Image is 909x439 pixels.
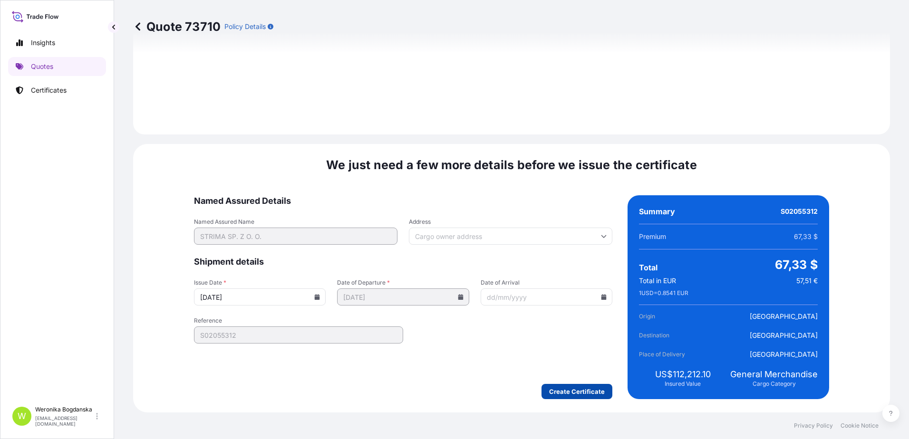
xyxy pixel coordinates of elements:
[639,263,658,272] span: Total
[194,195,612,207] span: Named Assured Details
[750,331,818,340] span: [GEOGRAPHIC_DATA]
[655,369,711,380] span: US$112,212.10
[194,288,326,305] input: dd/mm/yyyy
[8,33,106,52] a: Insights
[35,415,94,427] p: [EMAIL_ADDRESS][DOMAIN_NAME]
[549,387,605,396] p: Create Certificate
[794,422,833,429] a: Privacy Policy
[409,228,612,245] input: Cargo owner address
[665,380,701,388] span: Insured Value
[31,38,55,48] p: Insights
[8,57,106,76] a: Quotes
[409,218,612,226] span: Address
[796,276,818,286] span: 57,51 €
[326,157,697,172] span: We just need a few more details before we issue the certificate
[194,279,326,286] span: Issue Date
[194,317,403,324] span: Reference
[194,218,397,226] span: Named Assured Name
[337,279,469,286] span: Date of Departure
[194,326,403,344] input: Your internal reference
[639,331,692,340] span: Destination
[542,384,612,399] button: Create Certificate
[781,207,818,216] span: S02055312
[31,62,53,71] p: Quotes
[35,406,94,413] p: Weronika Bogdanska
[841,422,879,429] a: Cookie Notice
[133,19,221,34] p: Quote 73710
[639,276,676,286] span: Total in EUR
[750,350,818,359] span: [GEOGRAPHIC_DATA]
[775,257,818,272] span: 67,33 $
[639,232,666,241] span: Premium
[481,288,612,305] input: dd/mm/yyyy
[794,232,818,241] span: 67,33 $
[750,312,818,321] span: [GEOGRAPHIC_DATA]
[224,22,266,31] p: Policy Details
[337,288,469,305] input: dd/mm/yyyy
[18,411,26,421] span: W
[194,256,612,267] span: Shipment details
[639,312,692,321] span: Origin
[639,350,692,359] span: Place of Delivery
[31,86,67,95] p: Certificates
[730,369,818,380] span: General Merchandise
[639,207,675,216] span: Summary
[639,289,688,297] span: 1 USD = 0.8541 EUR
[753,380,796,388] span: Cargo Category
[8,81,106,100] a: Certificates
[481,279,612,286] span: Date of Arrival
